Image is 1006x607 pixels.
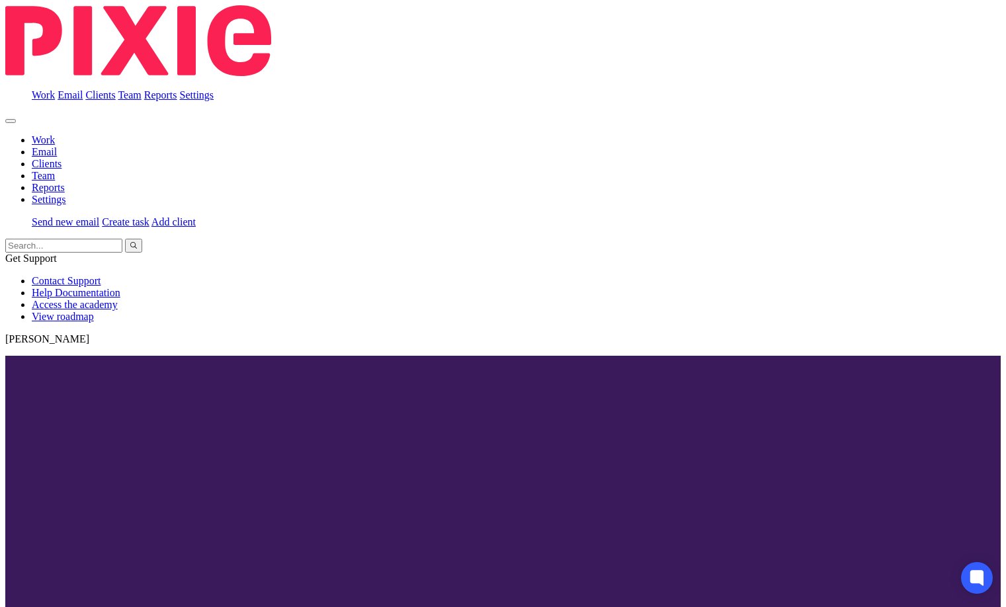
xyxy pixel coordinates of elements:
[32,170,55,181] a: Team
[32,216,99,227] a: Send new email
[32,146,57,157] a: Email
[85,89,115,101] a: Clients
[32,275,101,286] a: Contact Support
[32,89,55,101] a: Work
[32,134,55,145] a: Work
[118,89,141,101] a: Team
[151,216,196,227] a: Add client
[5,239,122,253] input: Search
[125,239,142,253] button: Search
[32,299,118,310] a: Access the academy
[32,158,62,169] a: Clients
[58,89,83,101] a: Email
[102,216,149,227] a: Create task
[5,253,57,264] span: Get Support
[32,182,65,193] a: Reports
[5,5,271,76] img: Pixie
[32,194,66,205] a: Settings
[32,311,94,322] a: View roadmap
[144,89,177,101] a: Reports
[32,287,120,298] a: Help Documentation
[180,89,214,101] a: Settings
[5,333,1001,345] p: [PERSON_NAME]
